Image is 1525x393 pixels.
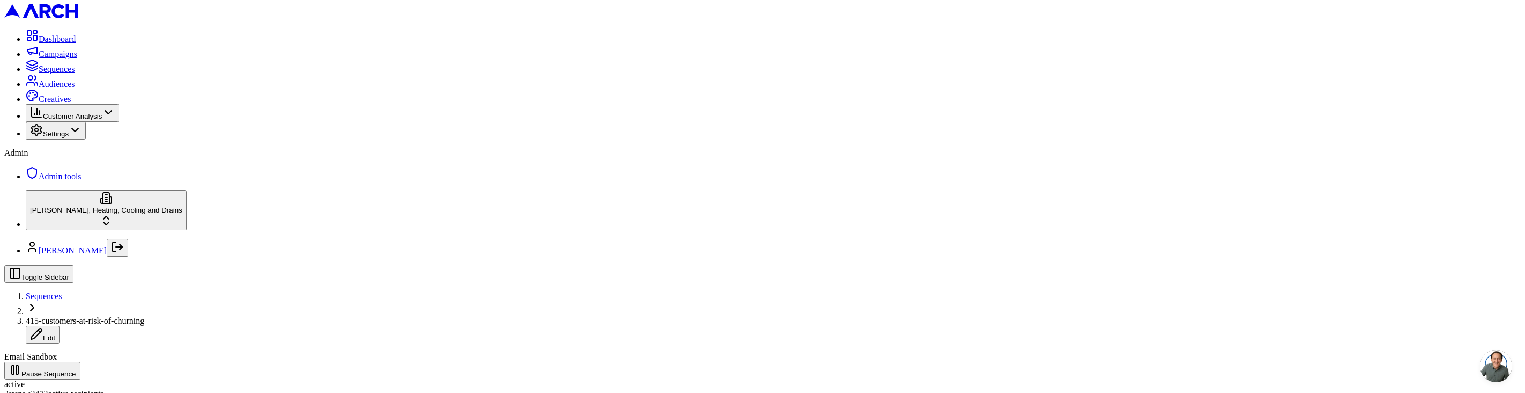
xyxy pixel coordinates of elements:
[4,148,1521,158] div: Admin
[43,112,102,120] span: Customer Analysis
[4,292,1521,344] nav: breadcrumb
[1480,350,1512,382] div: Open chat
[39,246,107,255] a: [PERSON_NAME]
[4,362,80,380] button: Pause Sequence
[43,334,55,342] span: Edit
[39,49,77,59] span: Campaigns
[26,190,187,230] button: [PERSON_NAME], Heating, Cooling and Drains
[39,172,82,181] span: Admin tools
[26,122,86,140] button: Settings
[4,265,73,283] button: Toggle Sidebar
[26,49,77,59] a: Campaigns
[26,64,75,74] a: Sequences
[26,104,119,122] button: Customer Analysis
[39,64,75,74] span: Sequences
[26,34,76,43] a: Dashboard
[26,79,75,89] a: Audiences
[39,94,71,104] span: Creatives
[30,206,182,214] span: [PERSON_NAME], Heating, Cooling and Drains
[26,316,144,325] span: 415-customers-at-risk-of-churning
[39,34,76,43] span: Dashboard
[26,292,62,301] a: Sequences
[26,326,60,344] button: Edit
[21,273,69,281] span: Toggle Sidebar
[26,172,82,181] a: Admin tools
[39,79,75,89] span: Audiences
[26,94,71,104] a: Creatives
[4,380,1521,389] div: active
[4,352,1521,362] div: Email Sandbox
[43,130,69,138] span: Settings
[107,239,128,257] button: Log out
